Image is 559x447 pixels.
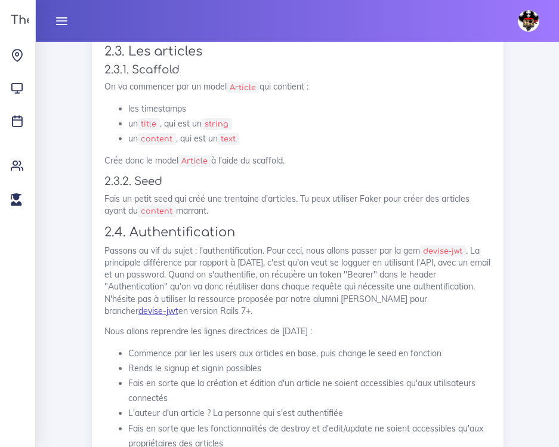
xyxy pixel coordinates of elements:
[128,406,491,421] li: L'auteur d'un article ? La personne qui s'est authentifiée
[218,133,239,145] code: text
[227,82,260,94] code: Article
[178,155,211,167] code: Article
[512,4,548,38] a: avatar
[420,245,466,257] code: devise-jwt
[128,101,491,116] li: les timestamps
[104,325,491,337] p: Nous allons reprendre les lignes directrices de [DATE] :
[128,131,491,146] li: un , qui est un
[202,118,232,130] code: string
[128,376,491,406] li: Fais en sorte que la création et édition d'un article ne soient accessibles qu'aux utilisateurs c...
[138,133,176,145] code: content
[104,225,491,240] h3: 2.4. Authentification
[128,116,491,131] li: un , qui est un
[128,346,491,361] li: Commence par lier les users aux articles en base, puis change le seed en fonction
[128,361,491,376] li: Rends le signup et signin possibles
[518,10,539,32] img: avatar
[138,306,178,316] a: devise-jwt
[104,81,491,93] p: On va commencer par un model qui contient :
[104,63,491,76] h4: 2.3.1. Scaffold
[104,193,491,217] p: Fais un petit seed qui créé une trentaine d'articles. Tu peux utiliser Faker pour créer des artic...
[138,118,160,130] code: title
[104,245,491,317] p: Passons au vif du sujet : l'authentification. Pour ceci, nous allons passer par la gem . La princ...
[138,205,176,217] code: content
[104,175,491,188] h4: 2.3.2. Seed
[104,155,491,167] p: Crée donc le model à l'aide du scaffold.
[7,14,134,27] h3: The Hacking Project
[104,44,491,59] h3: 2.3. Les articles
